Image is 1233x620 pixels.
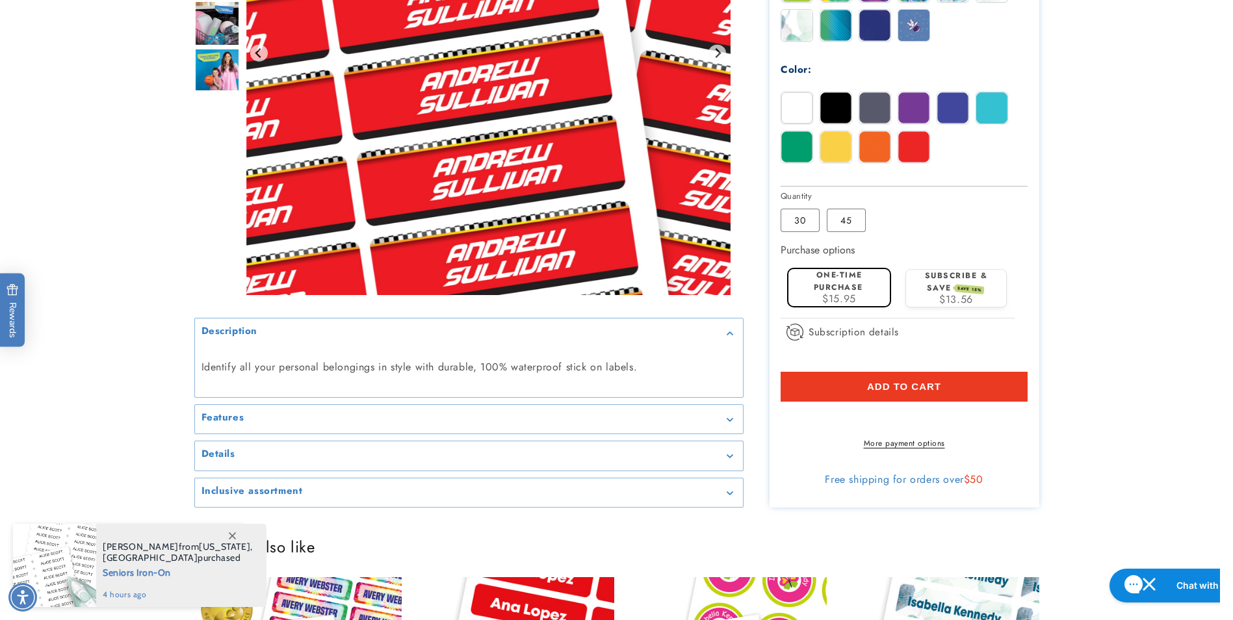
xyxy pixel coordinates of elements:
summary: Inclusive assortment [195,478,743,508]
img: Orange [859,131,890,162]
button: Gorgias live chat [6,5,144,38]
iframe: Sign Up via Text for Offers [10,516,164,555]
img: Green [781,131,812,162]
label: One-time purchase [814,269,863,293]
h2: Inclusive assortment [201,485,303,498]
span: Add to cart [867,381,941,393]
img: Teal [976,92,1007,123]
span: Seniors Iron-On [103,563,253,580]
p: Identify all your personal belongings in style with durable, 100% waterproof stick on labels. [201,358,736,377]
span: [US_STATE] [199,541,250,552]
img: Gradient [820,10,851,41]
label: Subscribe & save [925,270,988,294]
img: Blue [937,92,968,123]
a: More payment options [781,437,1028,449]
h2: Features [201,411,244,424]
div: Free shipping for orders over [781,473,1028,486]
summary: Details [195,441,743,471]
span: $13.56 [939,292,973,307]
span: 4 hours ago [103,589,253,601]
button: Add to cart [781,372,1028,402]
span: $15.95 [822,291,856,306]
div: Accessibility Menu [8,583,37,612]
img: Gray [859,92,890,123]
span: $ [964,472,970,487]
label: 45 [827,209,866,232]
legend: Quantity [781,190,813,203]
img: Red [898,131,929,162]
div: Go to slide 5 [194,1,240,47]
label: Color: [781,62,812,77]
img: Watercolor [781,10,812,41]
h2: You may also like [194,537,1039,557]
img: Triangles [859,10,890,41]
span: from , purchased [103,541,253,563]
img: Yellow [820,131,851,162]
iframe: Gorgias live chat messenger [1103,564,1220,607]
span: 50 [970,472,983,487]
img: White [781,92,812,123]
span: SAVE 15% [955,284,984,294]
img: Purple [898,92,929,123]
span: Subscription details [809,324,899,340]
label: Purchase options [781,242,855,257]
h2: Chat with us [73,15,129,28]
div: Go to slide 6 [194,49,240,94]
h2: Description [201,326,258,339]
span: [GEOGRAPHIC_DATA] [103,552,198,563]
span: Rewards [6,284,19,338]
summary: Description [195,319,743,348]
summary: Features [195,405,743,434]
h2: Details [201,448,235,461]
img: Black [820,92,851,123]
button: Go to last slide [250,45,268,62]
label: 30 [781,209,820,232]
button: Next slide [708,45,726,62]
img: Galaxy [898,10,929,41]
